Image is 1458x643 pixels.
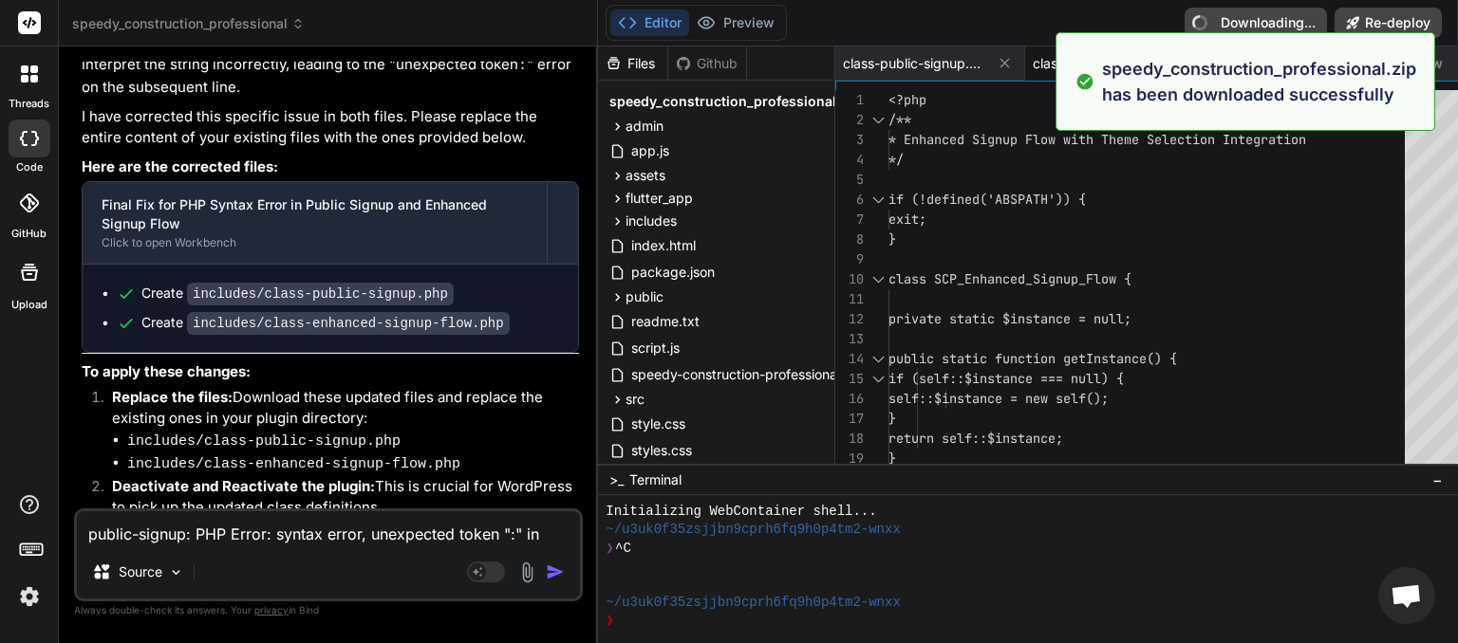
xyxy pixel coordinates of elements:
div: Github [668,54,746,73]
button: Preview [689,9,782,36]
div: 18 [835,429,864,449]
button: Editor [610,9,689,36]
span: readme.txt [629,310,701,333]
div: 9 [835,249,864,269]
div: Click to collapse the range. [866,349,890,369]
code: includes/class-enhanced-signup-flow.php [127,456,460,472]
div: 7 [835,210,864,230]
span: index.html [629,234,698,257]
span: >_ [609,470,624,489]
div: Click to collapse the range. [866,190,890,210]
span: ~/u3uk0f35zsjjbn9cprh6fq9h0p4tm2-wnxx [606,594,900,612]
span: style.css [629,413,687,435]
p: Download these updated files and replace the existing ones in your plugin directory: [112,387,579,430]
div: 12 [835,309,864,329]
code: : [518,58,527,74]
span: class-public-signup.php [843,54,985,73]
div: Files [598,54,667,73]
span: privacy [254,604,289,615]
span: ❯ [606,540,615,558]
a: Open chat [1378,567,1435,624]
div: Click to collapse the range. [866,110,890,130]
span: includes [626,211,677,230]
span: exit; [888,211,926,228]
img: icon [546,562,565,581]
span: public static function getInstance() { [888,350,1177,367]
span: flutter_app [626,189,693,208]
div: 16 [835,389,864,409]
button: Re-deploy [1335,8,1442,38]
div: Final Fix for PHP Syntax Error in Public Signup and Enhanced Signup Flow [102,195,528,233]
div: 10 [835,269,864,289]
span: } [888,450,896,467]
label: GitHub [11,226,47,242]
div: 3 [835,130,864,150]
span: ^C [615,540,631,558]
span: ~/u3uk0f35zsjjbn9cprh6fq9h0p4tm2-wnxx [606,521,900,539]
strong: Deactivate and Reactivate the plugin: [112,477,375,495]
strong: Replace the files: [112,388,233,406]
span: ❯ [606,612,615,630]
label: Upload [11,297,47,313]
span: private static $instance = null; [888,310,1131,327]
div: 17 [835,409,864,429]
div: Create [141,284,454,303]
span: − [1432,470,1443,489]
div: 13 [835,329,864,349]
code: includes/class-public-signup.php [127,433,401,450]
div: 15 [835,369,864,389]
div: 11 [835,289,864,309]
strong: Here are the corrected files: [82,157,278,175]
div: 4 [835,150,864,170]
span: Initializing WebContainer shell... [606,503,876,521]
span: ration [1261,131,1306,148]
p: This is crucial for WordPress to pick up the updated class definitions. [112,476,579,519]
code: includes/class-enhanced-signup-flow.php [187,312,510,335]
p: Source [119,562,162,581]
span: public [626,287,664,306]
span: if (!defined('ABSPATH')) { [888,191,1086,208]
span: } [888,230,896,248]
span: return self::$instance; [888,430,1063,447]
span: speedy_construction_professional [609,92,836,111]
label: threads [9,96,49,112]
button: Final Fix for PHP Syntax Error in Public Signup and Enhanced Signup FlowClick to open Workbench [83,182,547,264]
div: 1 [835,90,864,110]
img: alert [1075,56,1094,107]
div: 5 [835,170,864,190]
span: } [888,410,896,427]
div: Create [141,313,510,333]
div: 14 [835,349,864,369]
div: 19 [835,449,864,468]
span: self::$instance = new self(); [888,390,1109,407]
p: This extraneous before the closing double quote causes PHP to interpret the string incorrectly, l... [82,30,579,99]
p: Always double-check its answers. Your in Bind [74,601,583,619]
span: admin [626,117,664,136]
p: I have corrected this specific issue in both files. Please replace the entire content of your exi... [82,106,579,149]
span: styles.css [629,439,694,462]
label: code [16,159,43,175]
span: package.json [629,261,717,284]
span: speedy-construction-professional.php [629,363,870,386]
span: if (self::$instance === null) { [888,370,1124,387]
div: Click to open Workbench [102,235,528,250]
span: class-enhanced-signup-flow.php [1033,54,1175,73]
span: speedy_construction_professional [72,14,305,33]
span: <?php [888,91,926,108]
span: Terminal [629,470,682,489]
span: script.js [629,337,682,359]
button: Downloading... [1185,8,1327,38]
div: 8 [835,230,864,249]
p: speedy_construction_professional.zip has been downloaded successfully [1102,56,1423,107]
div: 2 [835,110,864,130]
span: src [626,390,645,409]
span: app.js [629,139,671,162]
div: 6 [835,190,864,210]
span: class SCP_Enhanced_Signup_Flow { [888,270,1131,287]
span: assets [626,166,665,185]
strong: To apply these changes: [82,362,251,380]
img: Pick Models [168,564,184,580]
span: * Enhanced Signup Flow with Theme Selection Integ [888,131,1261,148]
img: settings [13,580,46,613]
div: Click to collapse the range. [866,269,890,289]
